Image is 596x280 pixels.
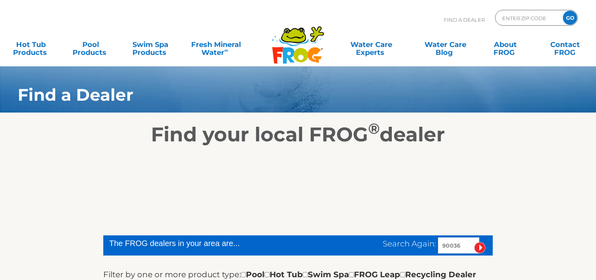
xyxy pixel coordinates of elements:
a: Swim SpaProducts [127,37,174,53]
a: ContactFROG [542,37,588,53]
a: Hot TubProducts [8,37,54,53]
h2: Find your local FROG dealer [6,123,590,147]
input: Submit [474,242,486,254]
a: Fresh MineralWater∞ [187,37,245,53]
p: Find A Dealer [444,10,485,30]
a: PoolProducts [67,37,114,53]
span: Search Again: [383,239,436,248]
sup: ∞ [224,47,228,53]
img: Frog Products Logo [268,16,328,64]
h1: Find a Dealer [18,85,532,104]
a: AboutFROG [482,37,529,53]
input: GO [563,11,577,25]
a: Water CareBlog [422,37,469,53]
sup: ® [368,120,380,137]
div: The FROG dealers in your area are... [109,237,301,249]
a: Water CareExperts [333,37,409,53]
